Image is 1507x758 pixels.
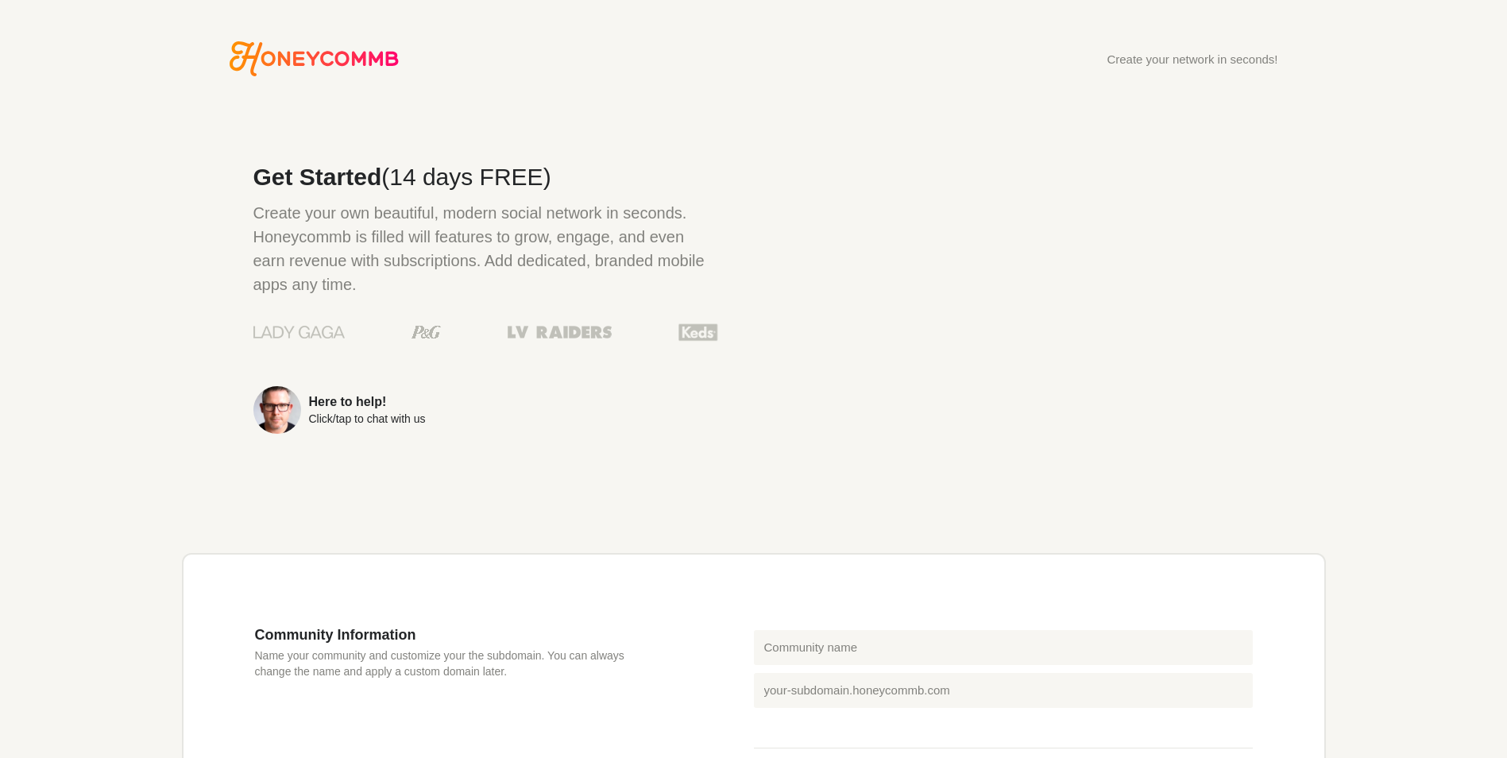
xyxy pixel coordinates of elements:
[309,413,426,424] div: Click/tap to chat with us
[255,626,659,644] h3: Community Information
[412,326,441,338] img: Procter & Gamble
[754,630,1253,665] input: Community name
[1445,696,1483,734] iframe: Intercom live chat
[253,165,718,189] h2: Get Started
[508,326,612,338] img: Las Vegas Raiders
[678,322,718,342] img: Keds
[230,41,399,76] a: Go to Honeycommb homepage
[309,396,426,408] div: Here to help!
[253,386,301,434] img: Sean
[253,320,345,344] img: Lady Gaga
[253,201,718,296] p: Create your own beautiful, modern social network in seconds. Honeycommb is filled will features t...
[381,164,551,190] span: (14 days FREE)
[253,386,718,434] a: Here to help!Click/tap to chat with us
[255,648,659,679] p: Name your community and customize your the subdomain. You can always change the name and apply a ...
[1107,53,1277,65] div: Create your network in seconds!
[754,673,1253,708] input: your-subdomain.honeycommb.com
[230,41,399,76] svg: Honeycommb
